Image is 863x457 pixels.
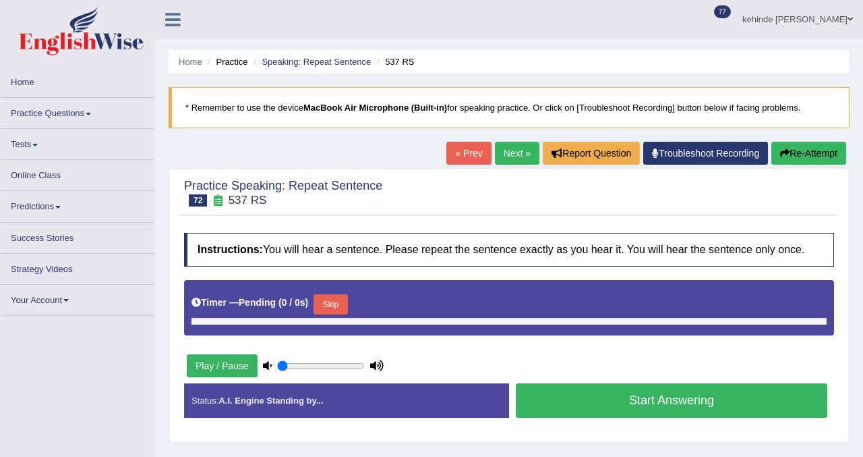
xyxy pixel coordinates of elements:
button: Skip [314,294,347,315]
a: Your Account [1,285,154,311]
small: Exam occurring question [210,194,225,207]
a: Next » [495,142,539,165]
button: Re-Attempt [771,142,846,165]
h5: Timer — [191,298,308,308]
blockquote: * Remember to use the device for speaking practice. Or click on [Troubleshoot Recording] button b... [169,87,850,128]
span: 77 [714,5,731,18]
h4: You will hear a sentence. Please repeat the sentence exactly as you hear it. You will hear the se... [184,233,834,267]
a: Online Class [1,160,154,186]
span: 72 [189,194,207,207]
a: Tests [1,129,154,155]
h2: Practice Speaking: Repeat Sentence [184,180,382,207]
a: Speaking: Repeat Sentence [262,57,371,67]
button: Start Answering [516,383,827,418]
button: Play / Pause [187,354,258,377]
a: Home [179,57,202,67]
a: Predictions [1,191,154,217]
div: Status: [184,383,509,418]
button: Report Question [543,142,640,165]
a: Strategy Videos [1,254,154,280]
a: « Prev [446,142,491,165]
a: Troubleshoot Recording [643,142,768,165]
b: Instructions: [198,244,263,255]
b: ) [305,297,309,308]
li: 537 RS [374,55,415,68]
b: MacBook Air Microphone (Built-in) [303,103,447,113]
a: Home [1,67,154,93]
small: 537 RS [229,194,267,207]
a: Success Stories [1,223,154,249]
a: Practice Questions [1,98,154,124]
strong: A.I. Engine Standing by... [218,396,323,406]
li: Practice [204,55,247,68]
b: Pending [239,297,276,308]
b: 0 / 0s [282,297,305,308]
b: ( [278,297,282,308]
